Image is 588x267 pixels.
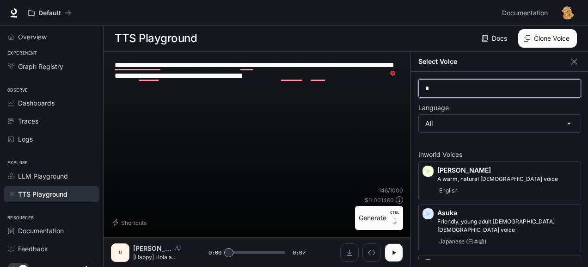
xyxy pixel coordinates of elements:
a: Documentation [498,4,555,22]
button: Shortcuts [111,215,150,230]
span: 0:00 [208,248,221,257]
span: TTS Playground [18,189,67,199]
a: Traces [4,113,99,129]
h1: TTS Playground [115,29,197,48]
p: Friendly, young adult Japanese female voice [437,217,577,234]
span: English [437,185,459,196]
a: Graph Registry [4,58,99,75]
a: TTS Playground [4,186,99,202]
span: Documentation [18,226,64,236]
textarea: To enrich screen reader interactions, please activate Accessibility in Grammarly extension settings [115,60,399,81]
button: Inspect [362,243,381,262]
span: Dashboards [18,98,55,108]
button: Download audio [340,243,359,262]
span: Traces [18,116,38,126]
p: CTRL + [390,210,399,221]
p: ⏎ [390,210,399,226]
a: Logs [4,131,99,147]
a: Documentation [4,223,99,239]
p: Asuka [437,208,577,217]
p: [Happy] Hola a todos!!! Bienvenidos a el primer video de noticias de este canal en donde habra to... [133,253,186,261]
p: Default [38,9,61,17]
a: LLM Playground [4,168,99,184]
a: Overview [4,29,99,45]
span: 0:07 [293,248,306,257]
span: Logs [18,134,33,144]
p: [PERSON_NAME] [133,244,171,253]
button: User avatar [558,4,577,22]
span: Graph Registry [18,62,63,71]
span: Overview [18,32,47,42]
p: A warm, natural female voice [437,175,577,183]
div: D [113,245,128,260]
button: Copy Voice ID [171,246,184,251]
p: [PERSON_NAME] [437,166,577,175]
button: All workspaces [24,4,75,22]
span: LLM Playground [18,171,68,181]
img: User avatar [561,6,574,19]
span: Documentation [502,7,548,19]
p: Inworld Voices [418,151,581,158]
span: Feedback [18,244,48,254]
a: Docs [480,29,511,48]
button: Clone Voice [518,29,577,48]
a: Feedback [4,241,99,257]
div: All [419,115,581,132]
span: Japanese (日本語) [437,236,488,247]
p: Language [418,105,449,111]
button: GenerateCTRL +⏎ [355,206,403,230]
a: Dashboards [4,95,99,111]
